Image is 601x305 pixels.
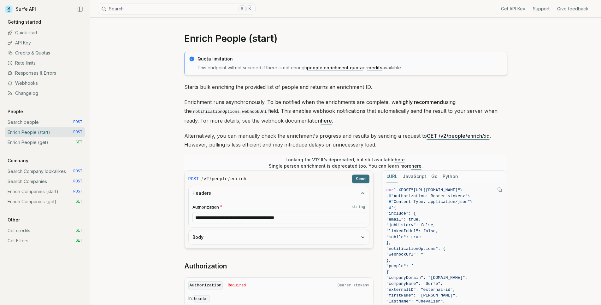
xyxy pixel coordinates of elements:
code: enrich [230,176,246,182]
button: Collapse Sidebar [75,4,85,14]
span: }, [386,258,392,263]
a: here [411,163,421,169]
span: "externalID": "external-id", [386,287,455,292]
span: GET [75,199,82,204]
a: Enrich Companies (get) GET [5,197,85,207]
span: POST [73,130,82,135]
span: -d [386,205,392,210]
a: Get API Key [501,6,525,12]
kbd: ⌘ [239,5,245,12]
a: Enrich People (get) GET [5,137,85,147]
span: "jobHistory": false, [386,223,436,227]
code: Authorization [188,281,223,290]
code: string [351,204,365,210]
button: Python [443,171,458,182]
p: Looking for V1? It’s deprecated, but still available . Single person enrichment is deprecated too... [269,157,423,169]
a: Surfe API [5,4,36,14]
span: -X [396,188,401,193]
a: Support [533,6,550,12]
button: Headers [189,186,369,200]
a: credits [367,65,382,70]
a: people enrichment quota [307,65,363,70]
a: Search people POST [5,117,85,127]
span: Authorization [192,204,219,210]
a: Changelog [5,88,85,98]
span: "webhookUrl": "" [386,252,426,257]
code: notificationOptions.webhookUrl [192,108,268,115]
span: POST [73,120,82,125]
span: GET [75,140,82,145]
a: Get credits GET [5,226,85,236]
span: \ [470,199,473,204]
a: GET /v2/people/enrich/:id [427,133,490,139]
button: cURL [386,171,398,182]
span: POST [188,176,199,182]
code: people [212,176,227,182]
button: Search⌘K [98,3,256,14]
code: header [193,295,210,302]
span: -H [386,194,392,199]
span: Bearer <token> [338,283,369,288]
span: "companyDomain": "[DOMAIN_NAME]", [386,275,468,280]
span: }, [386,240,392,245]
button: Send [352,175,369,183]
h1: Enrich People (start) [184,33,507,44]
a: Webhooks [5,78,85,88]
p: Company [5,158,31,164]
p: Starts bulk enriching the provided list of people and returns an enrichment ID. [184,83,507,91]
span: Required [228,283,246,288]
a: here [321,118,332,124]
p: Quota limitation [197,56,503,62]
span: / [201,176,203,182]
button: Copy Text [495,185,504,194]
span: "include": { [386,211,416,216]
a: Responses & Errors [5,68,85,78]
a: Search Companies POST [5,176,85,187]
span: -H [386,199,392,204]
button: Go [431,171,438,182]
code: v2 [203,176,209,182]
span: "Authorization: Bearer <token>" [391,194,468,199]
span: "Content-Type: application/json" [391,199,470,204]
a: Enrich Companies (start) POST [5,187,85,197]
a: here [395,157,405,162]
p: In: [188,295,369,302]
p: This endpoint will not succeed if there is not enough or available [197,65,503,71]
span: "linkedInUrl": false, [386,229,438,233]
span: "[URL][DOMAIN_NAME]" [411,188,460,193]
span: / [209,176,211,182]
span: POST [73,179,82,184]
a: API Key [5,38,85,48]
a: Give feedback [557,6,588,12]
a: Credits & Quotas [5,48,85,58]
a: Quick start [5,28,85,38]
span: '{ [391,205,396,210]
span: / [228,176,230,182]
span: "firstName": "[PERSON_NAME]", [386,293,458,298]
a: Search Company lookalikes POST [5,166,85,176]
span: GET [75,238,82,243]
span: "email": true, [386,217,421,222]
p: Enrichment runs asynchronously. To be notified when the enrichments are complete, we using the fi... [184,98,507,125]
span: "people": [ [386,264,414,268]
span: POST [73,189,82,194]
strong: highly recommend [398,99,443,105]
span: curl [386,188,396,193]
span: POST [401,188,411,193]
p: Other [5,217,22,223]
p: Getting started [5,19,44,25]
button: Body [189,230,369,244]
a: Authorization [184,262,227,271]
span: { [386,270,389,274]
span: "companyName": "Surfe", [386,281,443,286]
a: Get Filters GET [5,236,85,246]
span: "lastName": "Chevalier", [386,299,445,304]
kbd: K [246,5,253,12]
span: \ [460,188,463,193]
button: JavaScript [403,171,426,182]
a: Enrich People (start) POST [5,127,85,137]
span: "mobile": true [386,235,421,239]
span: GET [75,228,82,233]
span: \ [468,194,470,199]
p: People [5,108,26,115]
